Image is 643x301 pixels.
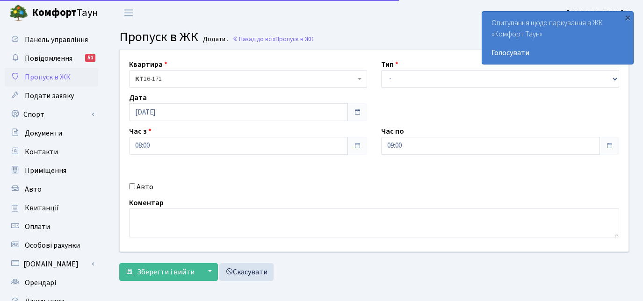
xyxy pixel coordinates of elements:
a: Скасувати [219,263,274,281]
label: Дата [129,92,147,103]
a: Квитанції [5,199,98,217]
label: Авто [137,181,153,193]
a: Подати заявку [5,86,98,105]
span: Авто [25,184,42,194]
a: [PERSON_NAME] П. [567,7,632,19]
a: Авто [5,180,98,199]
a: Контакти [5,143,98,161]
span: Квитанції [25,203,59,213]
label: Тип [381,59,398,70]
a: Голосувати [491,47,624,58]
a: Пропуск в ЖК [5,68,98,86]
button: Переключити навігацію [117,5,140,21]
a: [DOMAIN_NAME] [5,255,98,273]
b: [PERSON_NAME] П. [567,8,632,18]
a: Повідомлення51 [5,49,98,68]
span: Приміщення [25,165,66,176]
span: Зберегти і вийти [137,267,195,277]
a: Спорт [5,105,98,124]
button: Зберегти і вийти [119,263,201,281]
b: Комфорт [32,5,77,20]
label: Квартира [129,59,167,70]
a: Панель управління [5,30,98,49]
span: <b>КТ</b>&nbsp;&nbsp;&nbsp;&nbsp;16-171 [135,74,355,84]
span: <b>КТ</b>&nbsp;&nbsp;&nbsp;&nbsp;16-171 [129,70,367,88]
span: Пропуск в ЖК [25,72,71,82]
span: Контакти [25,147,58,157]
img: logo.png [9,4,28,22]
label: Коментар [129,197,164,208]
span: Пропуск в ЖК [275,35,314,43]
small: Додати . [201,36,228,43]
div: × [623,13,632,22]
div: 51 [85,54,95,62]
span: Пропуск в ЖК [119,28,198,46]
b: КТ [135,74,144,84]
div: Опитування щодо паркування в ЖК «Комфорт Таун» [482,12,633,64]
span: Таун [32,5,98,21]
span: Оплати [25,222,50,232]
span: Документи [25,128,62,138]
label: Час з [129,126,152,137]
a: Назад до всіхПропуск в ЖК [232,35,314,43]
span: Подати заявку [25,91,74,101]
span: Орендарі [25,278,56,288]
span: Повідомлення [25,53,72,64]
a: Приміщення [5,161,98,180]
span: Панель управління [25,35,88,45]
a: Орендарі [5,273,98,292]
a: Особові рахунки [5,236,98,255]
label: Час по [381,126,404,137]
span: Особові рахунки [25,240,80,251]
a: Оплати [5,217,98,236]
a: Документи [5,124,98,143]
